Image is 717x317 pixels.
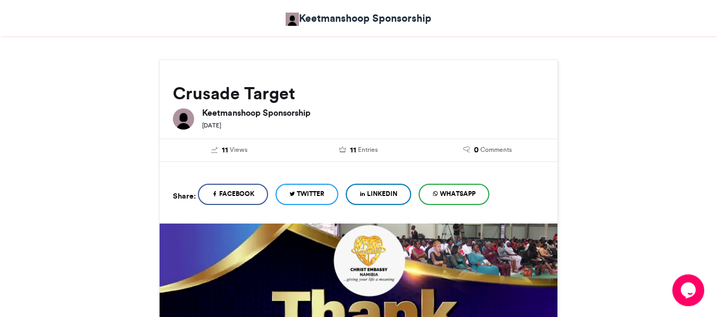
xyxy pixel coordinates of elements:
[358,145,378,155] span: Entries
[173,84,544,103] h2: Crusade Target
[202,122,221,129] small: [DATE]
[219,189,254,199] span: Facebook
[173,108,194,130] img: Keetmanshoop Sponsorship
[276,184,338,205] a: Twitter
[419,184,489,205] a: WhatsApp
[297,189,324,199] span: Twitter
[302,144,415,156] a: 11 Entries
[672,275,706,306] iframe: chat widget
[202,108,544,117] h6: Keetmanshoop Sponsorship
[222,144,228,156] span: 11
[286,11,431,26] a: Keetmanshoop Sponsorship
[350,144,356,156] span: 11
[431,144,544,156] a: 0 Comments
[286,13,299,26] img: Keetmanshoop Sponsorship
[474,144,479,156] span: 0
[173,144,286,156] a: 11 Views
[367,189,397,199] span: LinkedIn
[173,189,196,203] h5: Share:
[230,145,247,155] span: Views
[346,184,411,205] a: LinkedIn
[440,189,476,199] span: WhatsApp
[480,145,512,155] span: Comments
[198,184,268,205] a: Facebook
